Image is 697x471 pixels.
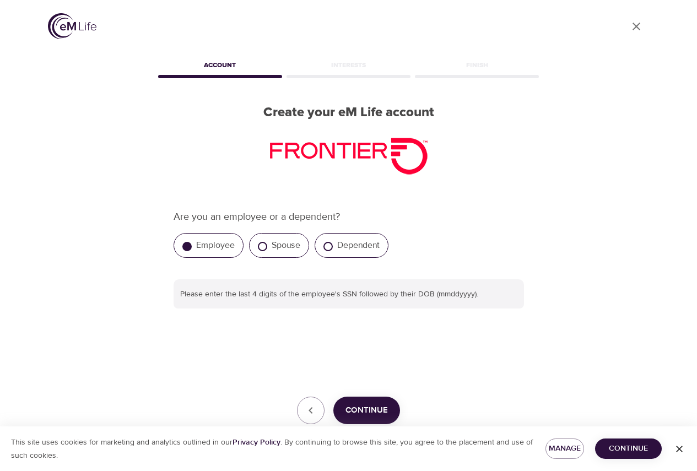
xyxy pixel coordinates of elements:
[345,403,388,418] span: Continue
[595,438,662,459] button: Continue
[48,13,96,39] img: logo
[604,442,653,456] span: Continue
[272,240,300,251] label: Spouse
[554,442,575,456] span: Manage
[156,105,542,121] h2: Create your eM Life account
[174,209,524,224] p: Are you an employee or a dependent?
[337,240,380,251] label: Dependent
[196,240,235,251] label: Employee
[268,134,429,178] img: Frontier_SecondaryLogo_Small_RGB_Red_291x81%20%281%29%20%28002%29.png
[545,438,584,459] button: Manage
[623,13,650,40] a: close
[233,437,280,447] a: Privacy Policy
[333,397,400,424] button: Continue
